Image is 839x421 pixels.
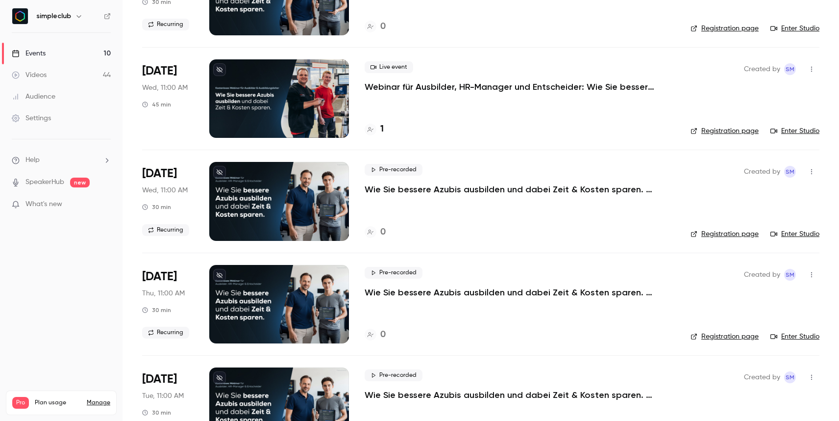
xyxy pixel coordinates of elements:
[142,391,184,401] span: Tue, 11:00 AM
[770,126,819,136] a: Enter Studio
[770,24,819,33] a: Enter Studio
[142,162,194,240] div: Sep 3 Wed, 11:00 AM (Europe/Berlin)
[365,81,659,93] a: Webinar für Ausbilder, HR-Manager und Entscheider: Wie Sie bessere Azubis ausbilden und dabei Zei...
[365,328,386,342] a: 0
[744,269,780,281] span: Created by
[365,184,659,195] a: Wie Sie bessere Azubis ausbilden und dabei Zeit & Kosten sparen. ([DATE], 11:00 Uhr)
[365,226,386,239] a: 0
[142,59,194,138] div: Sep 3 Wed, 11:00 AM (Europe/Paris)
[12,113,51,123] div: Settings
[142,371,177,387] span: [DATE]
[784,166,796,178] span: simpleclub Marketing
[142,269,177,285] span: [DATE]
[365,267,422,279] span: Pre-recorded
[365,369,422,381] span: Pre-recorded
[142,63,177,79] span: [DATE]
[380,20,386,33] h4: 0
[142,409,171,417] div: 30 min
[784,63,796,75] span: simpleclub Marketing
[12,92,55,102] div: Audience
[784,269,796,281] span: simpleclub Marketing
[744,63,780,75] span: Created by
[25,155,40,165] span: Help
[142,289,185,298] span: Thu, 11:00 AM
[380,123,384,136] h4: 1
[142,224,189,236] span: Recurring
[25,177,64,187] a: SpeakerHub
[770,332,819,342] a: Enter Studio
[36,11,71,21] h6: simpleclub
[770,229,819,239] a: Enter Studio
[365,164,422,176] span: Pre-recorded
[786,269,794,281] span: sM
[70,178,90,187] span: new
[87,399,110,407] a: Manage
[691,24,759,33] a: Registration page
[691,332,759,342] a: Registration page
[365,61,413,73] span: Live event
[142,19,189,30] span: Recurring
[786,166,794,178] span: sM
[142,203,171,211] div: 30 min
[142,166,177,182] span: [DATE]
[365,287,659,298] a: Wie Sie bessere Azubis ausbilden und dabei Zeit & Kosten sparen. ([DATE], 11:00 Uhr)
[142,265,194,343] div: Sep 4 Thu, 11:00 AM (Europe/Berlin)
[25,199,62,210] span: What's new
[691,229,759,239] a: Registration page
[12,155,111,165] li: help-dropdown-opener
[35,399,81,407] span: Plan usage
[786,371,794,383] span: sM
[12,397,29,409] span: Pro
[365,389,659,401] a: Wie Sie bessere Azubis ausbilden und dabei Zeit & Kosten sparen. ([DATE], 11:00 Uhr)
[12,8,28,24] img: simpleclub
[691,126,759,136] a: Registration page
[12,49,46,58] div: Events
[142,83,188,93] span: Wed, 11:00 AM
[784,371,796,383] span: simpleclub Marketing
[142,327,189,339] span: Recurring
[744,371,780,383] span: Created by
[744,166,780,178] span: Created by
[142,101,171,108] div: 45 min
[786,63,794,75] span: sM
[365,20,386,33] a: 0
[380,226,386,239] h4: 0
[142,306,171,314] div: 30 min
[365,123,384,136] a: 1
[12,70,47,80] div: Videos
[142,185,188,195] span: Wed, 11:00 AM
[380,328,386,342] h4: 0
[99,200,111,209] iframe: Noticeable Trigger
